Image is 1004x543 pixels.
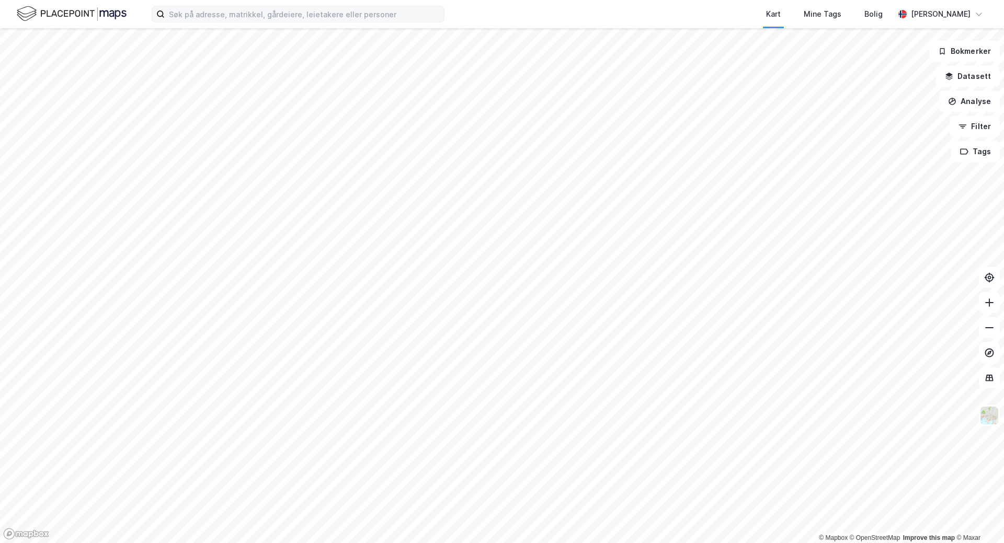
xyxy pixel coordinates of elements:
button: Tags [951,141,1000,162]
img: logo.f888ab2527a4732fd821a326f86c7f29.svg [17,5,127,23]
button: Datasett [936,66,1000,87]
button: Filter [950,116,1000,137]
div: [PERSON_NAME] [911,8,971,20]
input: Søk på adresse, matrikkel, gårdeiere, leietakere eller personer [165,6,444,22]
div: Kontrollprogram for chat [952,493,1004,543]
div: Bolig [864,8,883,20]
a: Mapbox [819,534,848,541]
button: Analyse [939,91,1000,112]
a: Improve this map [903,534,955,541]
div: Mine Tags [804,8,841,20]
iframe: Chat Widget [952,493,1004,543]
a: OpenStreetMap [850,534,900,541]
a: Mapbox homepage [3,528,49,540]
img: Z [979,406,999,425]
button: Bokmerker [929,41,1000,62]
div: Kart [766,8,781,20]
